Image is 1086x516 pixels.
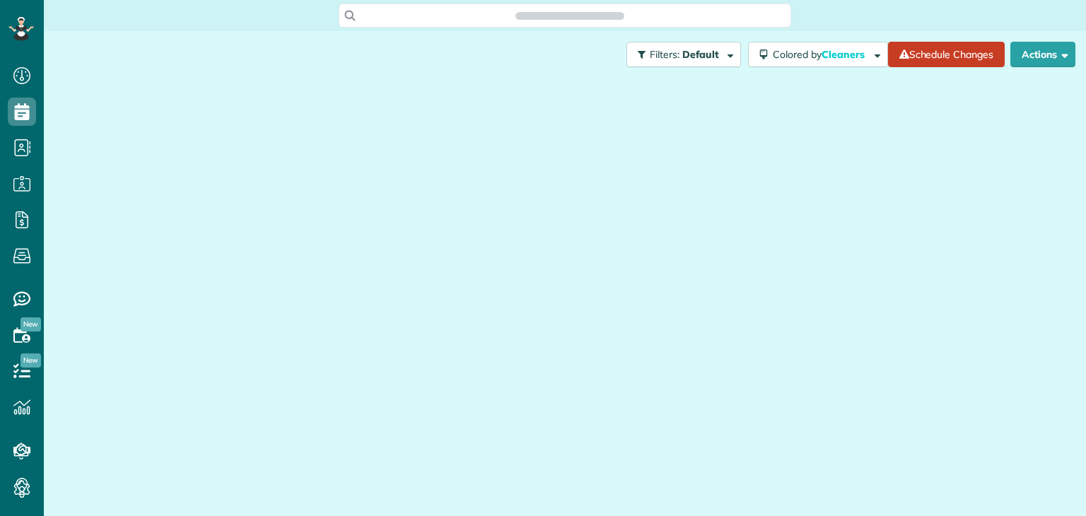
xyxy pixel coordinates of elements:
a: Schedule Changes [888,42,1005,67]
button: Filters: Default [626,42,741,67]
span: New [21,317,41,332]
span: New [21,353,41,368]
span: Cleaners [822,48,867,61]
button: Actions [1010,42,1075,67]
span: Search ZenMaid… [530,8,609,23]
span: Colored by [773,48,870,61]
span: Default [682,48,720,61]
span: Filters: [650,48,679,61]
a: Filters: Default [619,42,741,67]
button: Colored byCleaners [748,42,888,67]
